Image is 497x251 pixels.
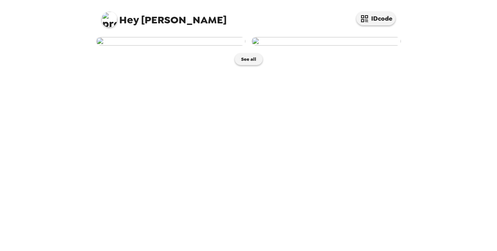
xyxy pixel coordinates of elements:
[102,12,117,27] img: profile pic
[356,12,395,25] button: IDcode
[119,13,139,27] span: Hey
[235,53,263,65] button: See all
[252,37,401,46] img: user-276691
[96,37,245,46] img: user-278658
[102,8,227,25] span: [PERSON_NAME]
